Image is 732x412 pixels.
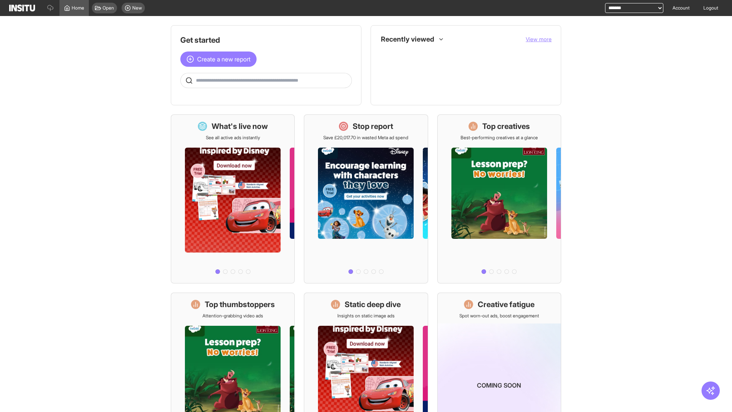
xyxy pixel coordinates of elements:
span: Home [72,5,84,11]
button: View more [526,35,552,43]
img: Logo [9,5,35,11]
p: Save £20,017.70 in wasted Meta ad spend [323,135,408,141]
h1: Top creatives [482,121,530,132]
p: Best-performing creatives at a glance [461,135,538,141]
h1: Stop report [353,121,393,132]
p: See all active ads instantly [206,135,260,141]
p: Attention-grabbing video ads [202,313,263,319]
h1: Top thumbstoppers [205,299,275,310]
span: New [132,5,142,11]
h1: Static deep dive [345,299,401,310]
button: Create a new report [180,51,257,67]
span: Open [103,5,114,11]
a: What's live nowSee all active ads instantly [171,114,295,283]
a: Top creativesBest-performing creatives at a glance [437,114,561,283]
span: View more [526,36,552,42]
h1: Get started [180,35,352,45]
span: Create a new report [197,55,250,64]
h1: What's live now [212,121,268,132]
a: Stop reportSave £20,017.70 in wasted Meta ad spend [304,114,428,283]
p: Insights on static image ads [337,313,395,319]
